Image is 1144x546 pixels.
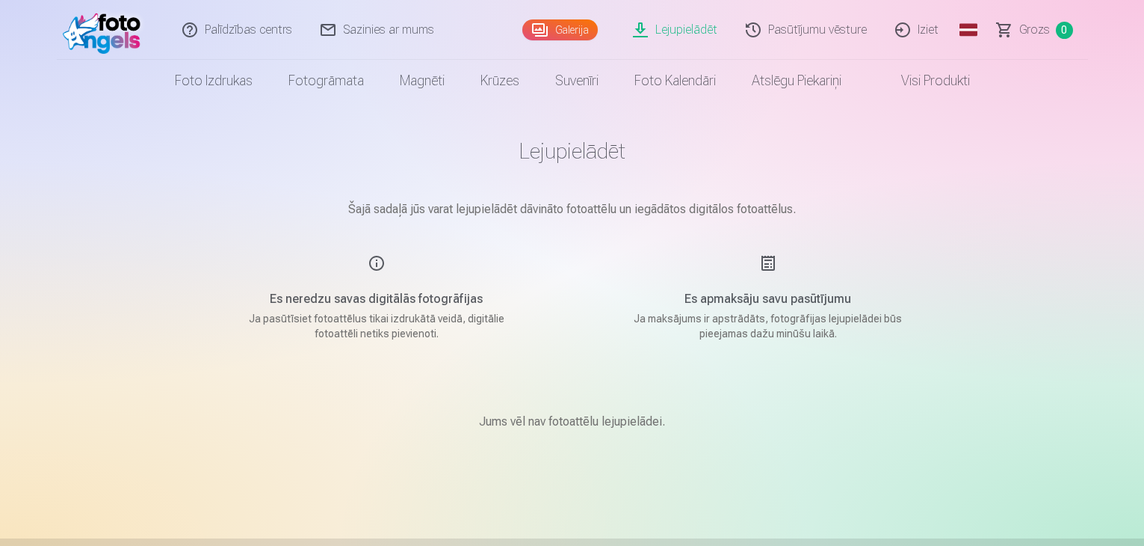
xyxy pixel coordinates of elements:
h5: Es neredzu savas digitālās fotogrāfijas [235,290,519,308]
span: 0 [1056,22,1073,39]
p: Ja maksājums ir apstrādāts, fotogrāfijas lejupielādei būs pieejamas dažu minūšu laikā. [626,311,910,341]
span: Grozs [1019,21,1050,39]
a: Fotogrāmata [270,60,382,102]
p: Ja pasūtīsiet fotoattēlus tikai izdrukātā veidā, digitālie fotoattēli netiks pievienoti. [235,311,519,341]
a: Foto kalendāri [616,60,734,102]
a: Atslēgu piekariņi [734,60,859,102]
a: Krūzes [463,60,537,102]
p: Jums vēl nav fotoattēlu lejupielādei. [479,413,665,431]
h1: Lejupielādēt [199,138,946,165]
a: Visi produkti [859,60,988,102]
a: Galerija [522,19,598,40]
a: Suvenīri [537,60,616,102]
a: Foto izdrukas [157,60,270,102]
img: /fa1 [63,6,149,54]
h5: Es apmaksāju savu pasūtījumu [626,290,910,308]
p: Šajā sadaļā jūs varat lejupielādēt dāvināto fotoattēlu un iegādātos digitālos fotoattēlus. [199,200,946,218]
a: Magnēti [382,60,463,102]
